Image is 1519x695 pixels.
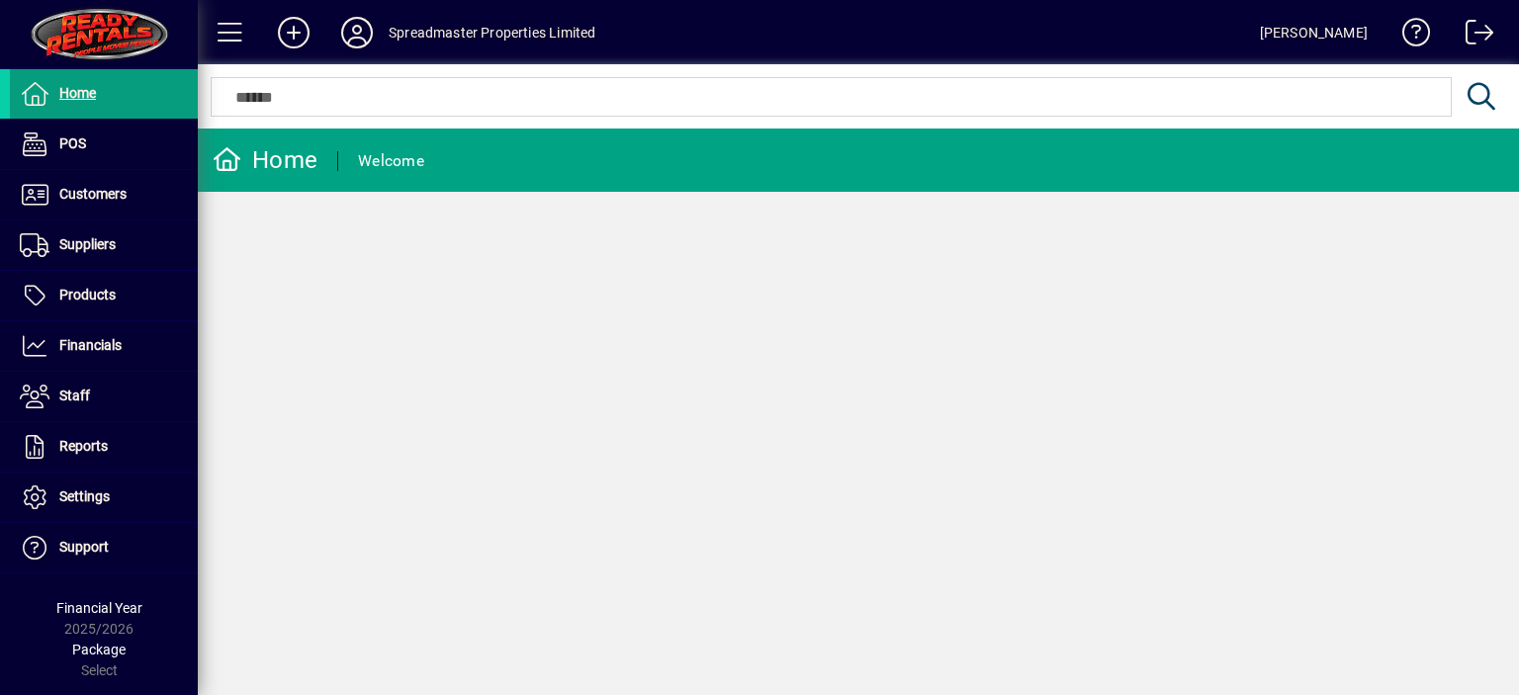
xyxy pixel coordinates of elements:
span: Package [72,642,126,657]
div: Spreadmaster Properties Limited [389,17,595,48]
a: Logout [1451,4,1494,68]
button: Add [262,15,325,50]
span: Customers [59,186,127,202]
a: Knowledge Base [1387,4,1431,68]
a: Products [10,271,198,320]
span: Support [59,539,109,555]
span: Staff [59,388,90,403]
span: Settings [59,488,110,504]
span: Products [59,287,116,303]
span: Financials [59,337,122,353]
a: POS [10,120,198,169]
button: Profile [325,15,389,50]
span: Financial Year [56,600,142,616]
a: Financials [10,321,198,371]
div: [PERSON_NAME] [1260,17,1368,48]
span: Reports [59,438,108,454]
a: Staff [10,372,198,421]
span: POS [59,135,86,151]
a: Support [10,523,198,572]
a: Reports [10,422,198,472]
a: Suppliers [10,220,198,270]
div: Home [213,144,317,176]
a: Customers [10,170,198,219]
a: Settings [10,473,198,522]
span: Home [59,85,96,101]
span: Suppliers [59,236,116,252]
div: Welcome [358,145,424,177]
